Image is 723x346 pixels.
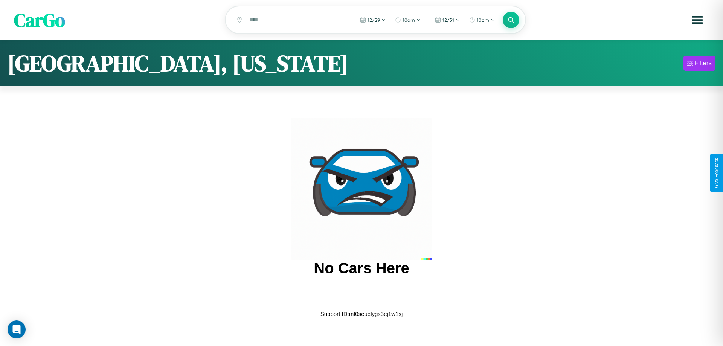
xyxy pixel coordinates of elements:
[291,118,432,260] img: car
[694,59,712,67] div: Filters
[8,320,26,338] div: Open Intercom Messenger
[368,17,380,23] span: 12 / 29
[465,14,499,26] button: 10am
[714,158,719,188] div: Give Feedback
[442,17,454,23] span: 12 / 31
[683,56,715,71] button: Filters
[431,14,464,26] button: 12/31
[477,17,489,23] span: 10am
[320,309,403,319] p: Support ID: mf0seuelygs3ej1w1sj
[8,48,348,79] h1: [GEOGRAPHIC_DATA], [US_STATE]
[391,14,425,26] button: 10am
[356,14,390,26] button: 12/29
[14,7,65,33] span: CarGo
[403,17,415,23] span: 10am
[687,9,708,30] button: Open menu
[314,260,409,277] h2: No Cars Here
